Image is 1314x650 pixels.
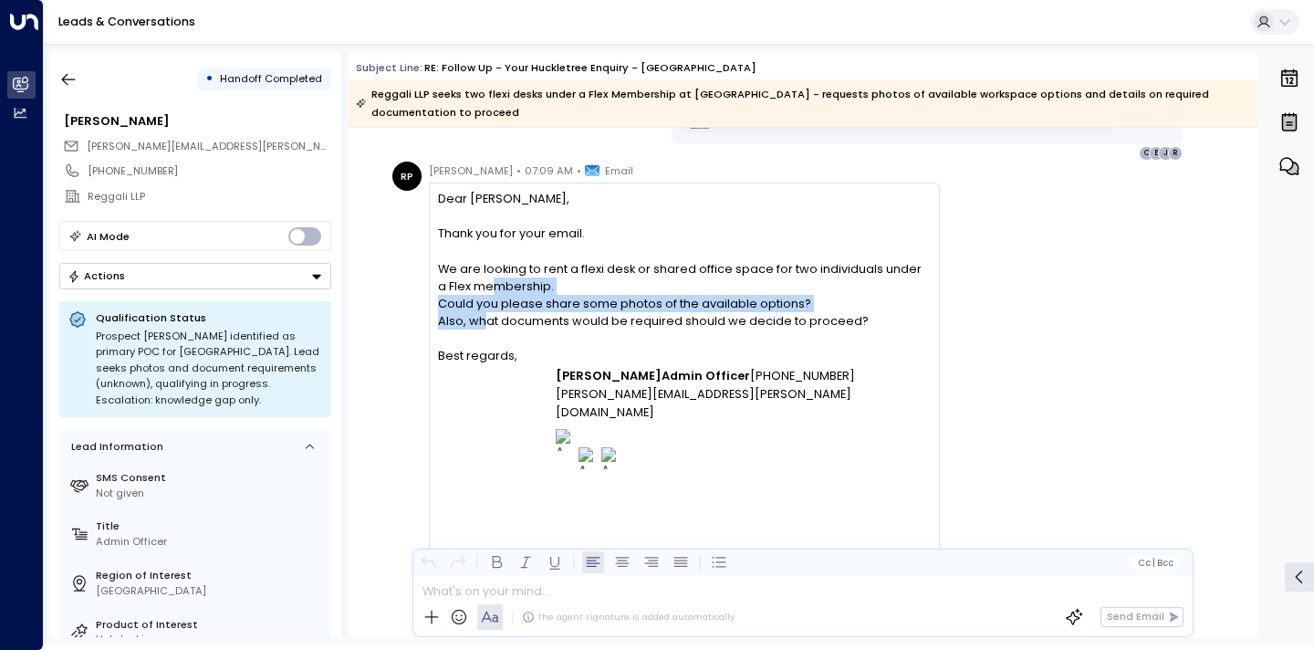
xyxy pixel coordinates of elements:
[1138,558,1173,568] span: Cc Bcc
[96,632,325,647] div: Hot desking
[438,347,517,364] span: Best regards,
[1158,146,1173,161] div: J
[1149,146,1163,161] div: E
[59,263,331,289] div: Button group with a nested menu
[87,139,433,153] span: [PERSON_NAME][EMAIL_ADDRESS][PERSON_NAME][DOMAIN_NAME]
[1139,146,1153,161] div: C
[516,162,521,180] span: •
[58,14,195,29] a: Leads & Conversations
[1152,558,1155,568] span: |
[87,227,130,246] div: AI Mode
[392,162,422,191] div: RP
[356,85,1248,121] div: Reggali LLP seeks two flexi desks under a Flex Membership at [GEOGRAPHIC_DATA] - requests photos ...
[750,367,855,385] span: [PHONE_NUMBER]
[522,611,735,624] div: The agent signature is added automatically
[1131,556,1179,570] button: Cc|Bcc
[424,60,756,76] div: RE: Follow up - Your Huckletree Enquiry - [GEOGRAPHIC_DATA]
[96,486,325,501] div: Not given
[96,329,322,409] div: Prospect [PERSON_NAME] identified as primary POC for [GEOGRAPHIC_DATA]. Lead seeks photos and doc...
[66,439,163,455] div: Lead Information
[601,447,624,470] img: A picture containing circle, graphics, screenshot, design Description automatically generated
[605,162,633,180] span: Email
[96,519,325,534] label: Title
[220,71,322,86] span: Handoff Completed
[447,551,469,573] button: Redo
[438,190,930,348] span: Dear [PERSON_NAME], Thank you for your email. We are looking to rent a flexi desk or shared offic...
[579,447,601,470] img: A blue circle with a letter f in it Description automatically generated with medium confidence
[96,568,325,583] label: Region of Interest
[96,534,325,550] div: Admin Officer
[556,429,579,452] img: A blue circle with black letters Description automatically generated with medium confidence
[96,470,325,486] label: SMS Consent
[525,162,573,180] span: 07:09 AM
[577,162,581,180] span: •
[556,385,930,422] a: [PERSON_NAME][EMAIL_ADDRESS][PERSON_NAME][DOMAIN_NAME]
[356,60,422,75] span: Subject Line:
[662,367,750,385] span: Admin Officer
[88,189,330,204] div: Reggali LLP
[205,66,214,92] div: •
[68,269,125,282] div: Actions
[556,367,662,385] span: [PERSON_NAME]
[96,310,322,325] p: Qualification Status
[87,139,331,154] span: roxan.perez@reggali.com
[96,617,325,633] label: Product of Interest
[88,163,330,179] div: [PHONE_NUMBER]
[418,551,440,573] button: Undo
[64,112,330,130] div: [PERSON_NAME]
[59,263,331,289] button: Actions
[96,583,325,599] div: [GEOGRAPHIC_DATA]
[429,162,513,180] span: [PERSON_NAME]
[1168,146,1183,161] div: R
